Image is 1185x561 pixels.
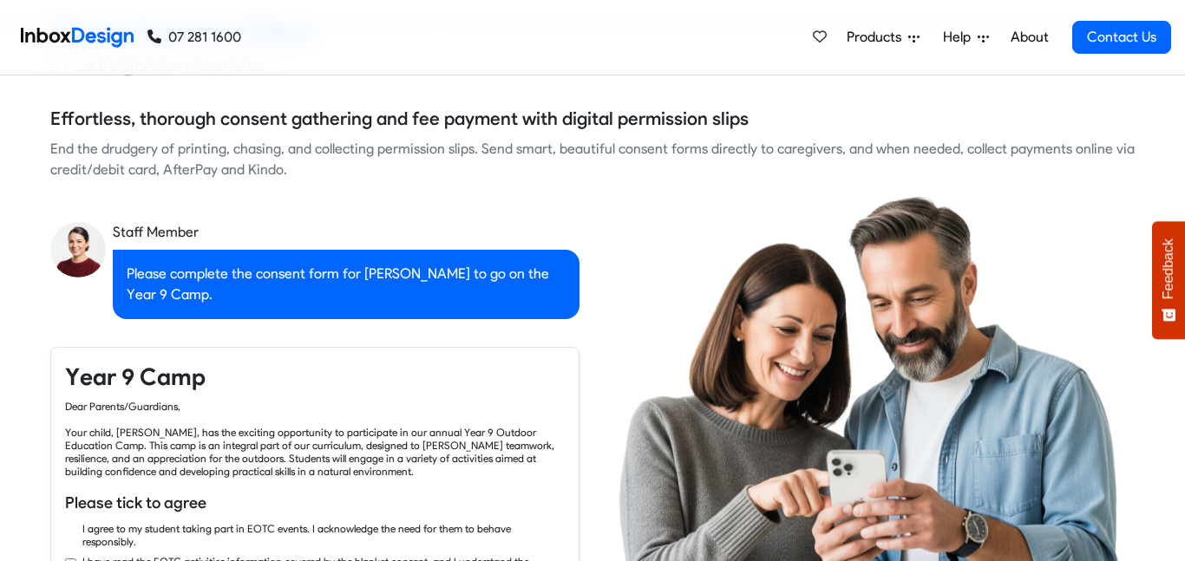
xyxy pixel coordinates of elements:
a: Help [936,20,996,55]
a: Products [840,20,926,55]
div: Staff Member [113,222,579,243]
div: End the drudgery of printing, chasing, and collecting permission slips. Send smart, beautiful con... [50,139,1135,180]
h4: Year 9 Camp [65,362,565,393]
div: Dear Parents/Guardians, Your child, [PERSON_NAME], has the exciting opportunity to participate in... [65,400,565,478]
button: Feedback - Show survey [1152,221,1185,339]
img: staff_avatar.png [50,222,106,277]
span: Help [943,27,978,48]
span: Products [847,27,908,48]
a: 07 281 1600 [147,27,241,48]
a: About [1005,20,1053,55]
div: Please complete the consent form for [PERSON_NAME] to go on the Year 9 Camp. [113,250,579,319]
h6: Please tick to agree [65,492,565,514]
label: I agree to my student taking part in EOTC events. I acknowledge the need for them to behave respo... [82,522,565,548]
h5: Effortless, thorough consent gathering and fee payment with digital permission slips [50,106,749,132]
span: Feedback [1161,238,1176,299]
a: Contact Us [1072,21,1171,54]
